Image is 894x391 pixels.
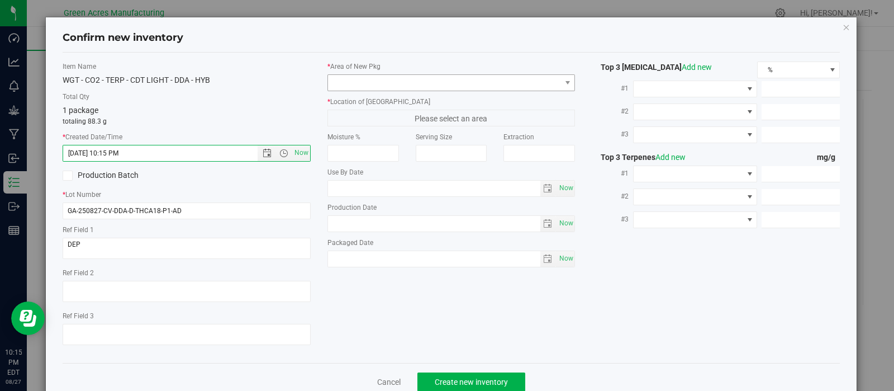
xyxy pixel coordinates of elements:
[327,167,576,177] label: Use By Date
[540,251,557,267] span: select
[63,31,183,45] h4: Confirm new inventory
[592,209,633,229] label: #3
[327,110,576,126] span: Please select an area
[63,190,311,200] label: Lot Number
[327,238,576,248] label: Packaged Date
[377,376,401,388] a: Cancel
[556,181,574,196] span: select
[63,74,311,86] div: WGT - CO2 - TERP - CDT LIGHT - DDA - HYB
[557,251,576,267] span: Set Current date
[592,186,633,206] label: #2
[63,62,311,72] label: Item Name
[63,92,311,102] label: Total Qty
[327,202,576,213] label: Production Date
[592,124,633,144] label: #3
[655,153,686,162] a: Add new
[327,132,399,142] label: Moisture %
[63,311,311,321] label: Ref Field 3
[63,169,178,181] label: Production Batch
[416,132,487,142] label: Serving Size
[63,116,311,126] p: totaling 88.3 g
[327,97,576,107] label: Location of [GEOGRAPHIC_DATA]
[682,63,712,72] a: Add new
[592,63,712,72] span: Top 3 [MEDICAL_DATA]
[11,302,45,335] iframe: Resource center
[540,181,557,196] span: select
[63,106,98,115] span: 1 package
[758,62,825,78] span: %
[63,225,311,235] label: Ref Field 1
[592,153,686,162] span: Top 3 Terpenes
[557,180,576,196] span: Set Current date
[258,149,277,158] span: Open the date view
[556,251,574,267] span: select
[503,132,575,142] label: Extraction
[274,149,293,158] span: Open the time view
[592,101,633,121] label: #2
[435,378,508,387] span: Create new inventory
[557,215,576,232] span: Set Current date
[817,153,840,162] span: mg/g
[556,216,574,232] span: select
[540,216,557,232] span: select
[63,132,311,142] label: Created Date/Time
[592,78,633,98] label: #1
[592,163,633,183] label: #1
[292,145,311,161] span: Set Current date
[327,62,576,72] label: Area of New Pkg
[63,268,311,278] label: Ref Field 2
